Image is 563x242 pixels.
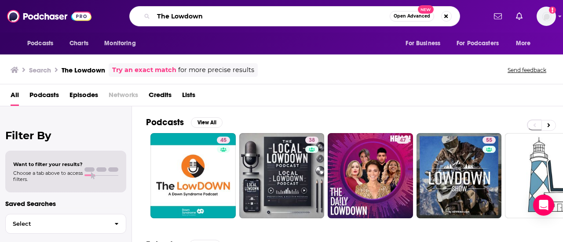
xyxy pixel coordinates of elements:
[309,136,315,145] span: 38
[6,221,107,227] span: Select
[417,133,502,218] a: 55
[305,137,318,144] a: 38
[390,11,434,22] button: Open AdvancedNew
[549,7,556,14] svg: Add a profile image
[98,35,147,52] button: open menu
[21,35,65,52] button: open menu
[29,66,51,74] h3: Search
[394,14,430,18] span: Open Advanced
[178,65,254,75] span: for more precise results
[483,137,496,144] a: 55
[5,199,126,208] p: Saved Searches
[512,9,526,24] a: Show notifications dropdown
[69,88,98,106] a: Episodes
[62,66,105,74] h3: The Lowdown
[27,37,53,50] span: Podcasts
[11,88,19,106] a: All
[13,170,83,182] span: Choose a tab above to access filters.
[29,88,59,106] a: Podcasts
[217,137,230,144] a: 45
[146,117,184,128] h2: Podcasts
[451,35,512,52] button: open menu
[69,37,88,50] span: Charts
[7,8,91,25] img: Podchaser - Follow, Share and Rate Podcasts
[400,136,406,145] span: 47
[537,7,556,26] span: Logged in as AtriaBooks
[490,9,505,24] a: Show notifications dropdown
[418,5,434,14] span: New
[150,133,236,218] a: 45
[112,65,176,75] a: Try an exact match
[396,137,409,144] a: 47
[5,214,126,234] button: Select
[154,9,390,23] input: Search podcasts, credits, & more...
[239,133,325,218] a: 38
[537,7,556,26] button: Show profile menu
[13,161,83,167] span: Want to filter your results?
[457,37,499,50] span: For Podcasters
[129,6,460,26] div: Search podcasts, credits, & more...
[505,66,549,74] button: Send feedback
[510,35,542,52] button: open menu
[516,37,531,50] span: More
[64,35,94,52] a: Charts
[191,117,223,128] button: View All
[328,133,413,218] a: 47
[104,37,135,50] span: Monitoring
[537,7,556,26] img: User Profile
[109,88,138,106] span: Networks
[146,117,223,128] a: PodcastsView All
[149,88,172,106] a: Credits
[406,37,440,50] span: For Business
[399,35,451,52] button: open menu
[5,129,126,142] h2: Filter By
[533,195,554,216] div: Open Intercom Messenger
[220,136,227,145] span: 45
[486,136,492,145] span: 55
[182,88,195,106] a: Lists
